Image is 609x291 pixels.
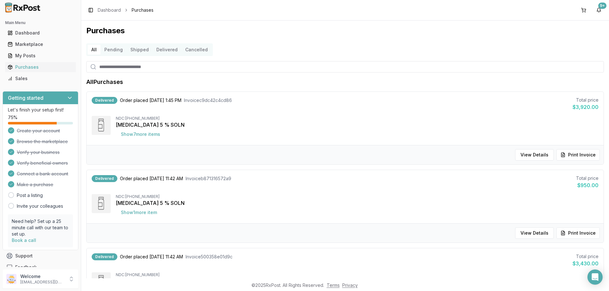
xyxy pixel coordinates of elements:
div: Total price [576,175,599,181]
a: Sales [5,73,76,84]
img: Xiidra 5 % SOLN [92,116,111,135]
button: Print Invoice [556,149,600,161]
div: Marketplace [8,41,73,47]
button: Support [3,250,78,262]
span: Verify beneficial owners [17,160,68,166]
span: Order placed [DATE] 11:42 AM [120,175,183,182]
div: Total price [573,97,599,103]
span: Invoice c9dc42c4cd86 [184,97,232,104]
button: Show1more item [116,207,162,218]
div: Sales [8,75,73,82]
button: Shipped [127,45,153,55]
span: 75 % [8,114,17,121]
div: NDC: [PHONE_NUMBER] [116,272,599,277]
div: Total price [573,253,599,260]
span: Order placed [DATE] 11:42 AM [120,254,183,260]
span: Make a purchase [17,181,53,188]
div: Delivered [92,253,117,260]
div: [MEDICAL_DATA] 5 % SOLN [116,199,599,207]
p: Let's finish your setup first! [8,107,73,113]
a: Dashboard [5,27,76,39]
span: Invoice 500358e01d9c [186,254,232,260]
h1: Purchases [86,26,604,36]
div: Purchases [8,64,73,70]
a: Terms [327,282,340,288]
div: $950.00 [576,181,599,189]
span: Purchases [132,7,154,13]
a: Privacy [342,282,358,288]
span: Feedback [15,264,37,270]
div: $3,430.00 [573,260,599,267]
span: Order placed [DATE] 1:45 PM [120,97,181,104]
button: Cancelled [181,45,212,55]
button: Pending [101,45,127,55]
div: Open Intercom Messenger [587,269,603,285]
span: Invoice b871316572a9 [186,175,231,182]
img: User avatar [6,274,16,284]
a: Invite your colleagues [17,203,63,209]
button: Delivered [153,45,181,55]
button: Feedback [3,262,78,273]
a: Post a listing [17,192,43,199]
button: View Details [515,149,554,161]
div: [MEDICAL_DATA] 5 % SOLN [116,277,599,285]
p: Need help? Set up a 25 minute call with our team to set up. [12,218,69,237]
span: Create your account [17,128,60,134]
a: My Posts [5,50,76,61]
p: Welcome [20,273,64,280]
button: Print Invoice [556,227,600,239]
div: [MEDICAL_DATA] 5 % SOLN [116,121,599,129]
button: View Details [515,227,554,239]
nav: breadcrumb [98,7,154,13]
div: My Posts [8,53,73,59]
a: Marketplace [5,39,76,50]
h2: Main Menu [5,20,76,25]
button: Purchases [3,62,78,72]
p: [EMAIL_ADDRESS][DOMAIN_NAME] [20,280,64,285]
span: Browse the marketplace [17,138,68,145]
img: Xiidra 5 % SOLN [92,194,111,213]
h3: Getting started [8,94,43,102]
a: Dashboard [98,7,121,13]
img: RxPost Logo [3,3,43,13]
button: My Posts [3,51,78,61]
button: All [88,45,101,55]
h1: All Purchases [86,78,123,86]
button: Marketplace [3,39,78,49]
button: Show7more items [116,129,165,140]
div: 9+ [598,3,606,9]
div: $3,920.00 [573,103,599,111]
button: 9+ [594,5,604,15]
span: Verify your business [17,149,60,155]
span: Connect a bank account [17,171,68,177]
a: Book a call [12,237,36,243]
div: Dashboard [8,30,73,36]
a: Purchases [5,61,76,73]
div: Delivered [92,97,117,104]
div: Delivered [92,175,117,182]
div: NDC: [PHONE_NUMBER] [116,194,599,199]
div: NDC: [PHONE_NUMBER] [116,116,599,121]
button: Dashboard [3,28,78,38]
button: Sales [3,73,78,84]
